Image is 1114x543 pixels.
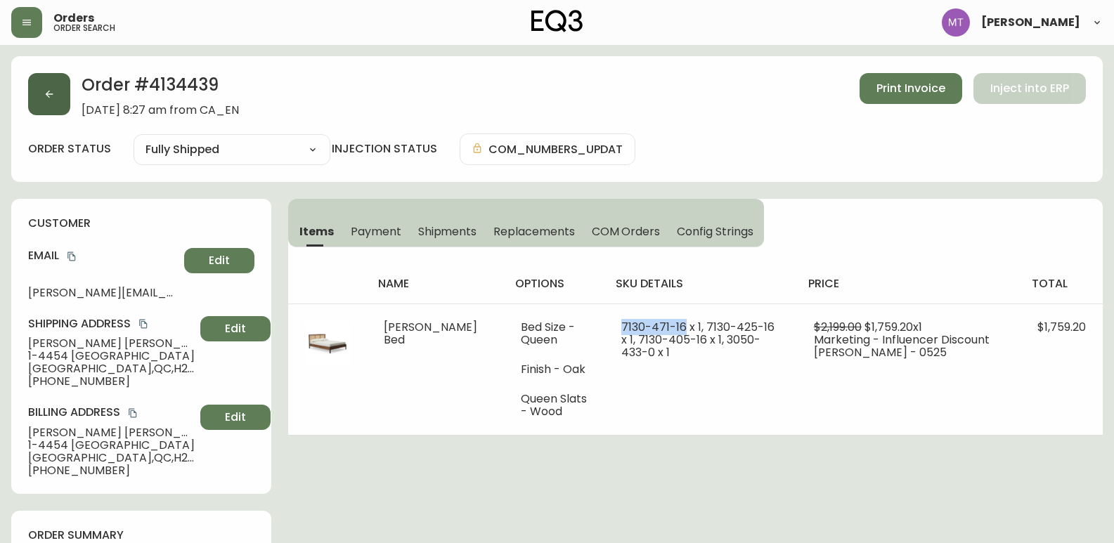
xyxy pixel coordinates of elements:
[860,73,962,104] button: Print Invoice
[28,337,195,350] span: [PERSON_NAME] [PERSON_NAME]
[942,8,970,37] img: 397d82b7ede99da91c28605cdd79fceb
[521,363,588,376] li: Finish - Oak
[28,426,195,439] span: [PERSON_NAME] [PERSON_NAME]
[28,287,179,299] span: [PERSON_NAME][EMAIL_ADDRESS][DOMAIN_NAME]
[864,319,922,335] span: $1,759.20 x 1
[200,316,271,341] button: Edit
[28,248,179,263] h4: Email
[209,253,230,268] span: Edit
[384,319,477,348] span: [PERSON_NAME] Bed
[332,141,437,157] h4: injection status
[621,319,775,360] span: 7130-471-16 x 1, 7130-425-16 x 1, 7130-405-16 x 1, 3050-433-0 x 1
[814,319,862,335] span: $2,199.00
[592,224,661,239] span: COM Orders
[299,224,334,239] span: Items
[28,216,254,231] h4: customer
[981,17,1080,28] span: [PERSON_NAME]
[225,410,246,425] span: Edit
[136,317,150,331] button: copy
[616,276,785,292] h4: sku details
[28,452,195,464] span: [GEOGRAPHIC_DATA] , QC , H2W 2J8 , CA
[53,13,94,24] span: Orders
[418,224,477,239] span: Shipments
[28,375,195,388] span: [PHONE_NUMBER]
[808,276,1009,292] h4: price
[82,73,239,104] h2: Order # 4134439
[814,332,990,360] span: Marketing - Influencer Discount [PERSON_NAME] - 0525
[1037,319,1086,335] span: $1,759.20
[200,405,271,430] button: Edit
[493,224,574,239] span: Replacements
[28,362,195,375] span: [GEOGRAPHIC_DATA] , QC , H2W 2J8 , CA
[28,405,195,420] h4: Billing Address
[126,406,140,420] button: copy
[515,276,593,292] h4: options
[531,10,583,32] img: logo
[378,276,493,292] h4: name
[28,439,195,452] span: 1-4454 [GEOGRAPHIC_DATA]
[82,104,239,117] span: [DATE] 8:27 am from CA_EN
[65,249,79,263] button: copy
[876,81,945,96] span: Print Invoice
[521,321,588,346] li: Bed Size - Queen
[305,321,350,366] img: 0c07ef8b-5122-4303-ba88-df0ccde9c459Optional[7130-471-425-405-13-Walnut-Front-Angle-LP.jpg].jpg
[677,224,753,239] span: Config Strings
[521,393,588,418] li: Queen Slats - Wood
[28,316,195,332] h4: Shipping Address
[28,464,195,477] span: [PHONE_NUMBER]
[351,224,401,239] span: Payment
[225,321,246,336] span: Edit
[28,528,254,543] h4: order summary
[28,350,195,362] span: 1-4454 [GEOGRAPHIC_DATA]
[184,248,254,273] button: Edit
[1032,276,1092,292] h4: total
[53,24,115,32] h5: order search
[28,141,111,157] label: order status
